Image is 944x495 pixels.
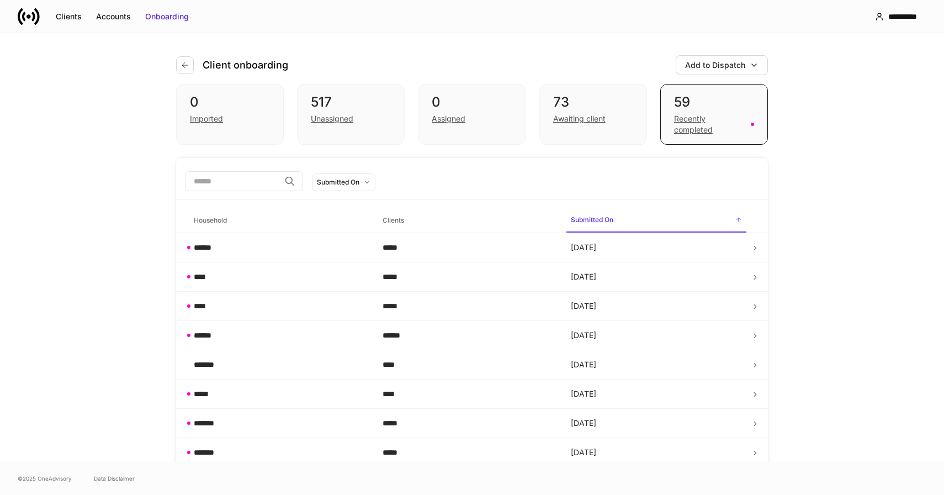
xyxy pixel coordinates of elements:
[562,438,751,467] td: [DATE]
[378,209,558,232] span: Clients
[194,215,227,225] h6: Household
[674,113,744,135] div: Recently completed
[49,8,89,25] button: Clients
[56,11,82,22] div: Clients
[89,8,138,25] button: Accounts
[562,262,751,292] td: [DATE]
[311,93,391,111] div: 517
[566,209,746,233] span: Submitted On
[553,93,633,111] div: 73
[676,55,768,75] button: Add to Dispatch
[297,84,405,145] div: 517Unassigned
[311,113,353,124] div: Unassigned
[571,214,613,225] h6: Submitted On
[190,113,223,124] div: Imported
[539,84,647,145] div: 73Awaiting client
[96,11,131,22] div: Accounts
[562,233,751,262] td: [DATE]
[190,93,270,111] div: 0
[189,209,369,232] span: Household
[674,93,754,111] div: 59
[203,59,288,72] h4: Client onboarding
[553,113,606,124] div: Awaiting client
[176,84,284,145] div: 0Imported
[312,173,375,191] button: Submitted On
[138,8,196,25] button: Onboarding
[18,474,72,483] span: © 2025 OneAdvisory
[562,292,751,321] td: [DATE]
[562,350,751,380] td: [DATE]
[418,84,526,145] div: 0Assigned
[562,409,751,438] td: [DATE]
[432,113,465,124] div: Assigned
[317,177,359,187] div: Submitted On
[562,380,751,409] td: [DATE]
[660,84,768,145] div: 59Recently completed
[94,474,135,483] a: Data Disclaimer
[145,11,189,22] div: Onboarding
[432,93,512,111] div: 0
[562,321,751,350] td: [DATE]
[383,215,404,225] h6: Clients
[685,60,745,71] div: Add to Dispatch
